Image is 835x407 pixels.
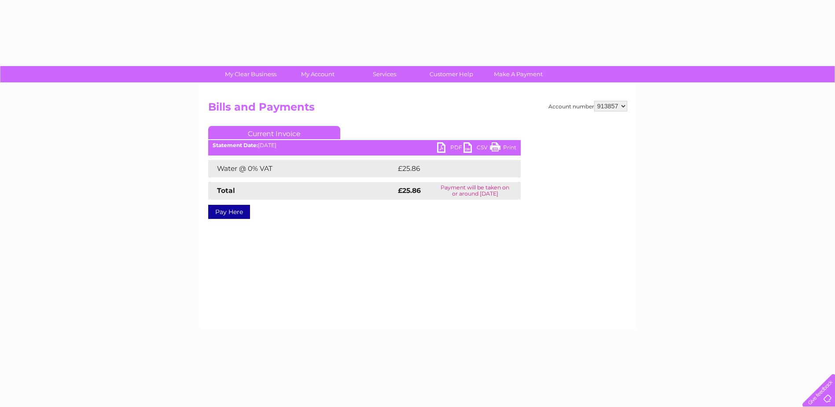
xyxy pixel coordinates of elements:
b: Statement Date: [213,142,258,148]
strong: £25.86 [398,186,421,195]
h2: Bills and Payments [208,101,627,118]
a: My Clear Business [214,66,287,82]
a: Print [490,142,516,155]
td: £25.86 [396,160,503,178]
div: Account number [548,101,627,111]
div: [DATE] [208,142,521,148]
a: Current Invoice [208,126,340,139]
a: My Account [281,66,354,82]
td: Water @ 0% VAT [208,160,396,178]
a: Customer Help [415,66,488,82]
a: PDF [437,142,463,155]
a: Pay Here [208,205,250,219]
a: CSV [463,142,490,155]
a: Make A Payment [482,66,555,82]
strong: Total [217,186,235,195]
a: Services [348,66,421,82]
td: Payment will be taken on or around [DATE] [430,182,521,200]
